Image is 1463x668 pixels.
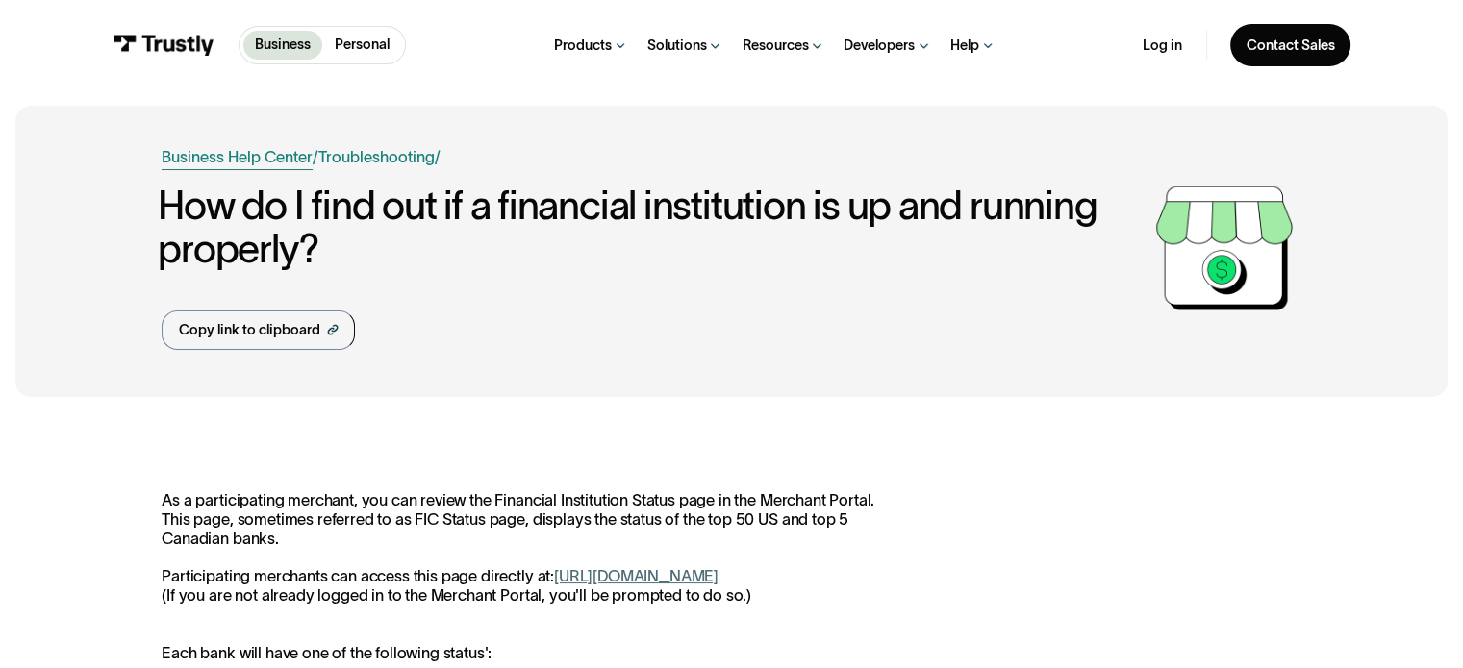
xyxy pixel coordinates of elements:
[950,37,979,55] div: Help
[162,310,355,351] a: Copy link to clipboard
[318,148,435,165] a: Troubleshooting
[1246,37,1334,55] div: Contact Sales
[158,185,1147,271] h1: How do I find out if a financial institution is up and running properly?
[162,644,895,663] p: Each bank will have one of the following status':
[742,37,808,55] div: Resources
[162,145,313,169] a: Business Help Center
[554,567,719,584] a: [URL][DOMAIN_NAME]
[844,37,915,55] div: Developers
[313,145,318,169] div: /
[554,37,612,55] div: Products
[335,35,390,55] p: Personal
[1230,24,1350,65] a: Contact Sales
[179,320,320,340] div: Copy link to clipboard
[162,491,895,605] p: As a participating merchant, you can review the Financial Institution Status page in the Merchant...
[435,145,441,169] div: /
[1143,37,1182,55] a: Log in
[255,35,311,55] p: Business
[243,31,323,60] a: Business
[322,31,401,60] a: Personal
[647,37,707,55] div: Solutions
[113,35,214,56] img: Trustly Logo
